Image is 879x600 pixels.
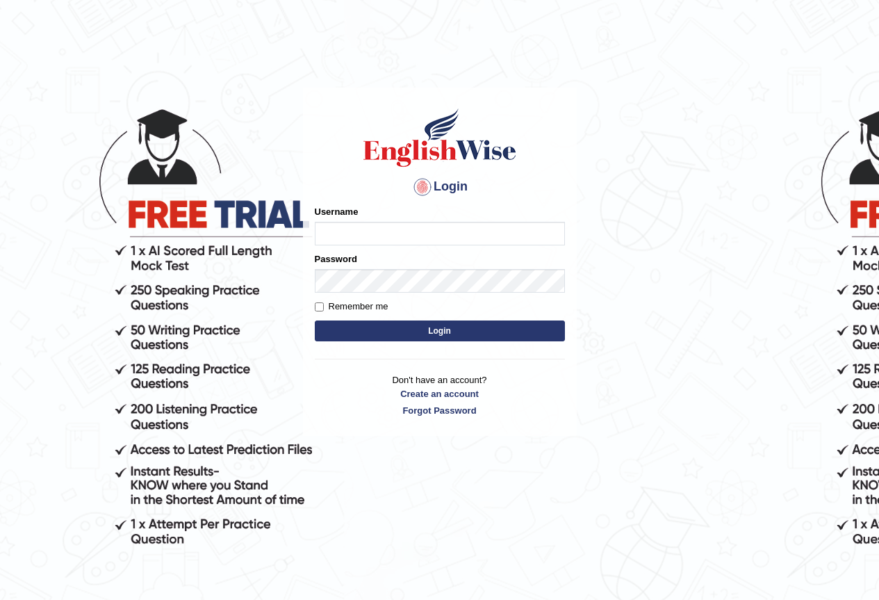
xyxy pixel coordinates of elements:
[315,300,388,314] label: Remember me
[315,302,324,311] input: Remember me
[315,373,565,416] p: Don't have an account?
[315,404,565,417] a: Forgot Password
[315,321,565,341] button: Login
[315,176,565,198] h4: Login
[315,205,359,218] label: Username
[315,387,565,400] a: Create an account
[361,106,519,169] img: Logo of English Wise sign in for intelligent practice with AI
[315,252,357,266] label: Password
